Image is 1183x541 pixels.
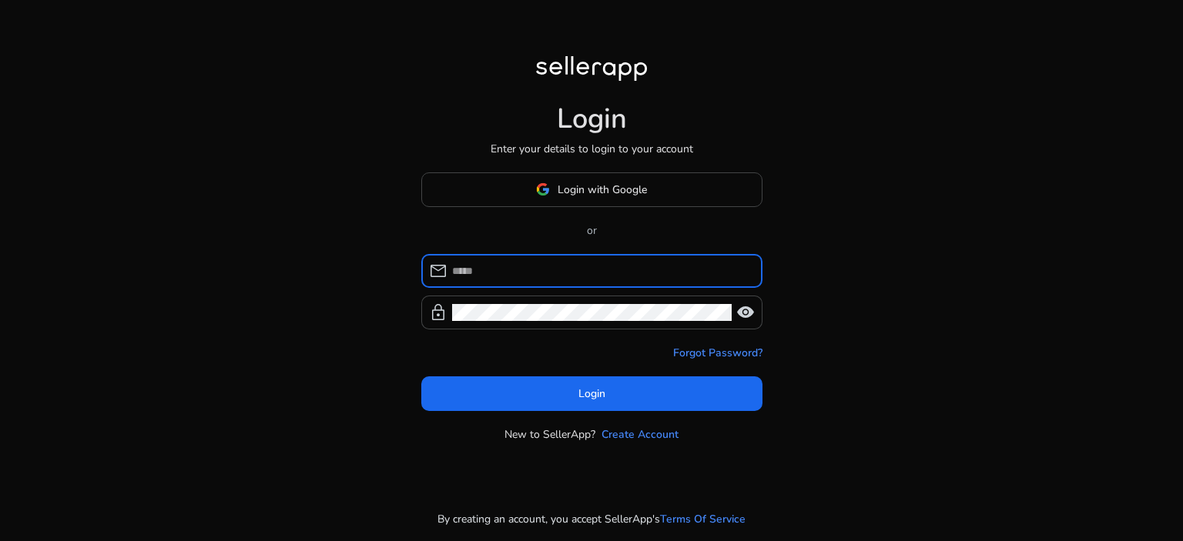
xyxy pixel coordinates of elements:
span: mail [429,262,447,280]
a: Forgot Password? [673,345,762,361]
button: Login with Google [421,172,762,207]
p: or [421,222,762,239]
button: Login [421,376,762,411]
p: Enter your details to login to your account [491,141,693,157]
span: Login [578,386,605,402]
span: visibility [736,303,755,322]
p: New to SellerApp? [504,426,595,442]
img: google-logo.svg [536,182,550,196]
h1: Login [557,102,627,135]
span: Login with Google [558,182,647,198]
a: Create Account [602,426,679,442]
span: lock [429,303,447,322]
a: Terms Of Service [660,511,746,527]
